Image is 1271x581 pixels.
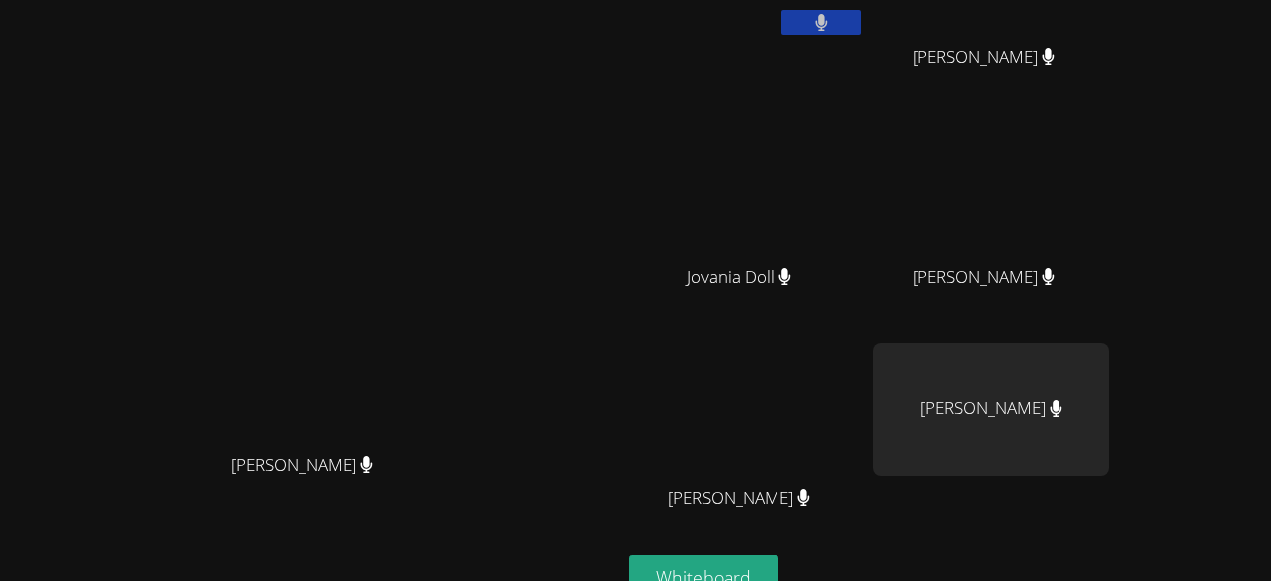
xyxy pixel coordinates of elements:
[668,484,810,512] span: [PERSON_NAME]
[913,43,1055,72] span: [PERSON_NAME]
[231,451,373,480] span: [PERSON_NAME]
[913,263,1055,292] span: [PERSON_NAME]
[873,343,1109,476] div: [PERSON_NAME]
[687,263,791,292] span: Jovania Doll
